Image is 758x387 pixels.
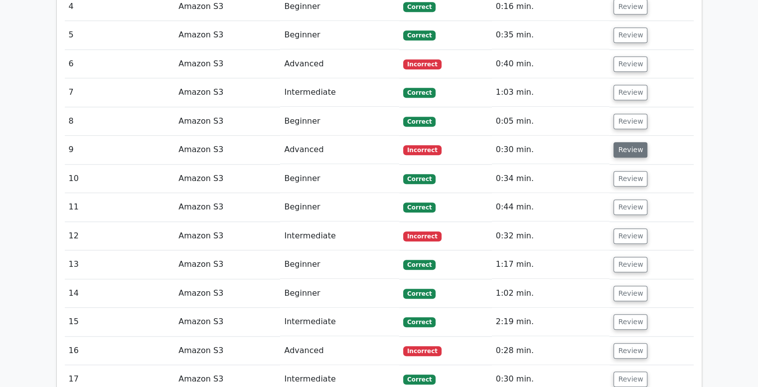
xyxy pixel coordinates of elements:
[174,107,280,136] td: Amazon S3
[65,50,175,78] td: 6
[65,222,175,250] td: 12
[174,222,280,250] td: Amazon S3
[403,317,436,327] span: Correct
[613,257,647,272] button: Review
[613,114,647,129] button: Review
[613,372,647,387] button: Review
[403,59,442,69] span: Incorrect
[65,136,175,164] td: 9
[174,337,280,365] td: Amazon S3
[403,174,436,184] span: Correct
[492,21,610,49] td: 0:35 min.
[65,308,175,336] td: 15
[65,337,175,365] td: 16
[613,85,647,100] button: Review
[613,199,647,215] button: Review
[280,107,399,136] td: Beginner
[403,88,436,98] span: Correct
[613,314,647,330] button: Review
[65,107,175,136] td: 8
[65,250,175,279] td: 13
[174,21,280,49] td: Amazon S3
[492,136,610,164] td: 0:30 min.
[280,308,399,336] td: Intermediate
[280,136,399,164] td: Advanced
[613,142,647,158] button: Review
[492,279,610,308] td: 1:02 min.
[403,30,436,40] span: Correct
[492,250,610,279] td: 1:17 min.
[403,260,436,270] span: Correct
[280,193,399,221] td: Beginner
[174,136,280,164] td: Amazon S3
[492,50,610,78] td: 0:40 min.
[280,337,399,365] td: Advanced
[280,250,399,279] td: Beginner
[65,279,175,308] td: 14
[492,193,610,221] td: 0:44 min.
[174,193,280,221] td: Amazon S3
[492,337,610,365] td: 0:28 min.
[403,346,442,356] span: Incorrect
[492,107,610,136] td: 0:05 min.
[492,222,610,250] td: 0:32 min.
[613,286,647,301] button: Review
[613,343,647,359] button: Review
[174,165,280,193] td: Amazon S3
[65,78,175,107] td: 7
[280,78,399,107] td: Intermediate
[403,2,436,12] span: Correct
[403,231,442,241] span: Incorrect
[613,171,647,187] button: Review
[65,165,175,193] td: 10
[65,21,175,49] td: 5
[280,21,399,49] td: Beginner
[613,56,647,72] button: Review
[174,279,280,308] td: Amazon S3
[403,289,436,299] span: Correct
[403,117,436,127] span: Correct
[174,308,280,336] td: Amazon S3
[613,228,647,244] button: Review
[613,27,647,43] button: Review
[403,145,442,155] span: Incorrect
[492,308,610,336] td: 2:19 min.
[280,50,399,78] td: Advanced
[65,193,175,221] td: 11
[492,165,610,193] td: 0:34 min.
[492,78,610,107] td: 1:03 min.
[280,279,399,308] td: Beginner
[174,250,280,279] td: Amazon S3
[280,222,399,250] td: Intermediate
[280,165,399,193] td: Beginner
[174,50,280,78] td: Amazon S3
[174,78,280,107] td: Amazon S3
[403,202,436,212] span: Correct
[403,375,436,385] span: Correct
